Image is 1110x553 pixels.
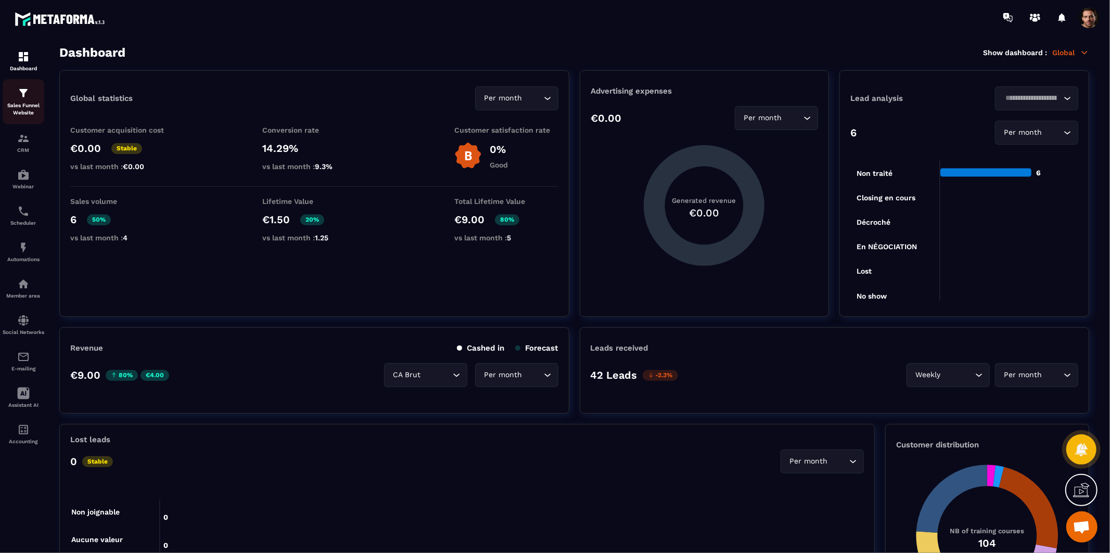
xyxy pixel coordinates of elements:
span: CA Brut [391,369,423,381]
img: b-badge-o.b3b20ee6.svg [454,142,482,170]
p: Global statistics [70,94,133,103]
p: Accounting [3,439,44,444]
a: automationsautomationsWebinar [3,161,44,197]
div: Search for option [475,86,558,110]
p: vs last month : [70,162,174,171]
span: Per month [1002,369,1044,381]
p: €0.00 [70,142,101,155]
span: Weekly [913,369,943,381]
img: automations [17,241,30,254]
p: vs last month : [70,234,174,242]
div: Search for option [907,363,990,387]
p: 50% [87,214,111,225]
p: Customer distribution [896,440,1078,449]
img: formation [17,132,30,145]
tspan: Non traité [857,169,893,177]
a: automationsautomationsAutomations [3,234,44,270]
p: 0% [490,143,508,156]
a: accountantaccountantAccounting [3,416,44,452]
p: Show dashboard : [983,48,1047,57]
img: email [17,351,30,363]
p: Advertising expenses [591,86,818,96]
img: accountant [17,423,30,436]
span: Per month [482,93,525,104]
p: vs last month : [262,162,366,171]
a: social-networksocial-networkSocial Networks [3,306,44,343]
p: Stable [111,143,142,154]
div: Search for option [735,106,818,130]
a: automationsautomationsMember area [3,270,44,306]
img: social-network [17,314,30,327]
input: Search for option [784,112,801,124]
h3: Dashboard [59,45,125,60]
img: automations [17,278,30,290]
span: Per month [482,369,525,381]
p: €0.00 [591,112,621,124]
img: scheduler [17,205,30,217]
p: Customer acquisition cost [70,126,174,134]
p: €9.00 [70,369,100,381]
tspan: Non joignable [71,508,120,517]
p: 6 [850,126,857,139]
input: Search for option [1044,369,1061,381]
p: 80% [495,214,519,225]
input: Search for option [1044,127,1061,138]
p: Revenue [70,343,103,353]
div: Search for option [995,86,1078,110]
img: formation [17,50,30,63]
p: Cashed in [457,343,505,353]
tspan: Closing en cours [857,194,916,202]
p: 14.29% [262,142,366,155]
a: formationformationDashboard [3,43,44,79]
div: Search for option [995,363,1078,387]
p: 42 Leads [591,369,637,381]
a: schedulerschedulerScheduler [3,197,44,234]
p: Scheduler [3,220,44,226]
p: Webinar [3,184,44,189]
span: €0.00 [123,162,144,171]
span: 4 [123,234,127,242]
tspan: Décroché [857,218,891,226]
p: Member area [3,293,44,299]
p: €9.00 [454,213,484,226]
p: Forecast [515,343,558,353]
p: Lost leads [70,435,110,444]
img: logo [15,9,108,29]
p: Sales volume [70,197,174,205]
p: E-mailing [3,366,44,371]
a: formationformationCRM [3,124,44,161]
p: €1.50 [262,213,290,226]
input: Search for option [1002,93,1061,104]
a: formationformationSales Funnel Website [3,79,44,124]
p: 20% [300,214,324,225]
div: Search for option [475,363,558,387]
input: Search for option [525,93,541,104]
p: -2.3% [643,370,678,381]
p: Conversion rate [262,126,366,134]
p: vs last month : [262,234,366,242]
img: formation [17,87,30,99]
tspan: Aucune valeur [71,535,123,544]
p: Lifetime Value [262,197,366,205]
p: Social Networks [3,329,44,335]
input: Search for option [943,369,973,381]
p: Assistant AI [3,402,44,408]
span: Per month [742,112,784,124]
p: Stable [82,456,113,467]
tspan: No show [857,292,888,300]
span: 5 [507,234,511,242]
p: Lead analysis [850,94,964,103]
p: Dashboard [3,66,44,71]
p: Total Lifetime Value [454,197,558,205]
p: 0 [70,455,77,468]
span: 9.3% [315,162,333,171]
div: Mở cuộc trò chuyện [1066,511,1098,543]
p: CRM [3,147,44,153]
img: automations [17,169,30,181]
p: Leads received [591,343,648,353]
p: Automations [3,256,44,262]
input: Search for option [423,369,450,381]
a: Assistant AI [3,379,44,416]
tspan: Lost [857,267,872,275]
span: 1.25 [315,234,328,242]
